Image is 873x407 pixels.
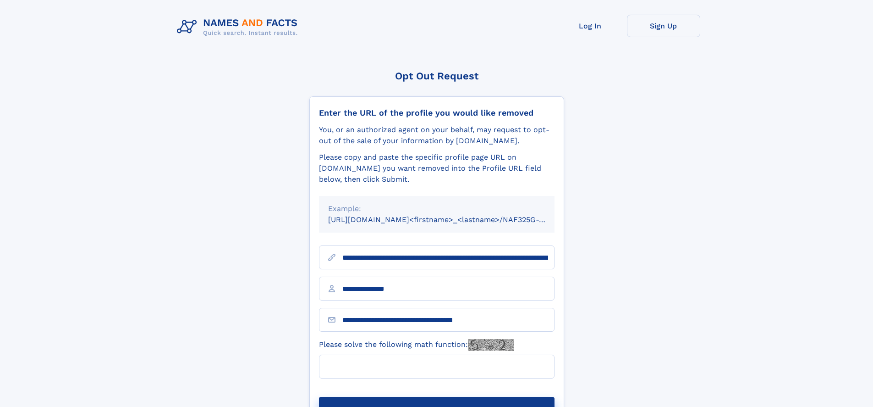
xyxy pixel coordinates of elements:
[627,15,700,37] a: Sign Up
[319,124,555,146] div: You, or an authorized agent on your behalf, may request to opt-out of the sale of your informatio...
[328,215,572,224] small: [URL][DOMAIN_NAME]<firstname>_<lastname>/NAF325G-xxxxxxxx
[319,152,555,185] div: Please copy and paste the specific profile page URL on [DOMAIN_NAME] you want removed into the Pr...
[173,15,305,39] img: Logo Names and Facts
[319,108,555,118] div: Enter the URL of the profile you would like removed
[319,339,514,351] label: Please solve the following math function:
[328,203,545,214] div: Example:
[309,70,564,82] div: Opt Out Request
[554,15,627,37] a: Log In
